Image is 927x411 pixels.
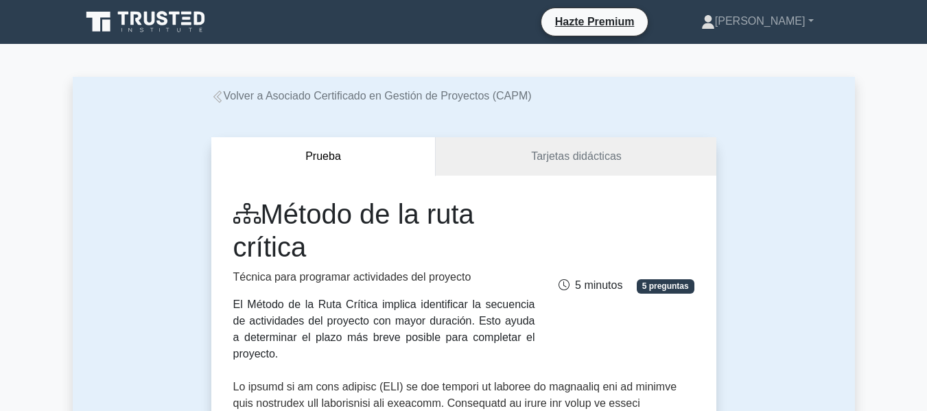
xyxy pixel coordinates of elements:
font: Prueba [305,150,341,162]
a: Hazte Premium [547,13,643,30]
font: 5 preguntas [642,281,689,291]
a: Volver a Asociado Certificado en Gestión de Proyectos (CAPM) [211,90,532,102]
font: Técnica para programar actividades del proyecto [233,271,471,283]
font: 5 minutos [575,279,622,291]
font: Hazte Premium [555,16,635,27]
font: El Método de la Ruta Crítica implica identificar la secuencia de actividades del proyecto con may... [233,298,535,360]
a: [PERSON_NAME] [668,8,847,35]
font: Tarjetas didácticas [531,150,622,162]
font: Volver a Asociado Certificado en Gestión de Proyectos (CAPM) [224,90,532,102]
font: [PERSON_NAME] [715,15,806,27]
font: Método de la ruta crítica [233,199,474,262]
